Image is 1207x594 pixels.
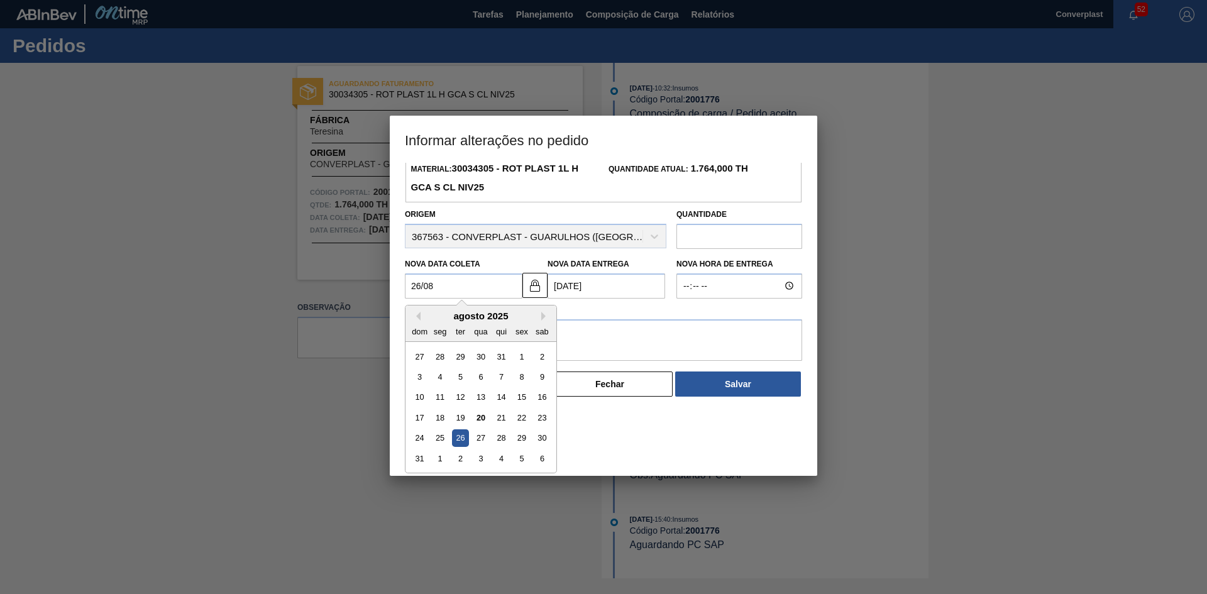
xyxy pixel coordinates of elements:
[493,409,510,426] div: Choose quinta-feira, 21 de agosto de 2025
[405,302,802,320] label: Observação
[513,368,530,385] div: Choose sexta-feira, 8 de agosto de 2025
[472,450,489,467] div: Choose quarta-feira, 3 de setembro de 2025
[432,322,449,339] div: seg
[452,322,469,339] div: ter
[493,450,510,467] div: Choose quinta-feira, 4 de setembro de 2025
[411,450,428,467] div: Choose domingo, 31 de agosto de 2025
[493,388,510,405] div: Choose quinta-feira, 14 de agosto de 2025
[432,450,449,467] div: Choose segunda-feira, 1 de setembro de 2025
[452,388,469,405] div: Choose terça-feira, 12 de agosto de 2025
[432,409,449,426] div: Choose segunda-feira, 18 de agosto de 2025
[452,429,469,446] div: Choose terça-feira, 26 de agosto de 2025
[513,429,530,446] div: Choose sexta-feira, 29 de agosto de 2025
[534,322,551,339] div: sab
[472,348,489,365] div: Choose quarta-feira, 30 de julho de 2025
[432,429,449,446] div: Choose segunda-feira, 25 de agosto de 2025
[411,163,578,192] strong: 30034305 - ROT PLAST 1L H GCA S CL NIV25
[452,409,469,426] div: Choose terça-feira, 19 de agosto de 2025
[534,348,551,365] div: Choose sábado, 2 de agosto de 2025
[534,429,551,446] div: Choose sábado, 30 de agosto de 2025
[513,450,530,467] div: Choose sexta-feira, 5 de setembro de 2025
[411,388,428,405] div: Choose domingo, 10 de agosto de 2025
[452,450,469,467] div: Choose terça-feira, 2 de setembro de 2025
[513,409,530,426] div: Choose sexta-feira, 22 de agosto de 2025
[452,368,469,385] div: Choose terça-feira, 5 de agosto de 2025
[522,273,548,298] button: locked
[675,371,801,397] button: Salvar
[513,388,530,405] div: Choose sexta-feira, 15 de agosto de 2025
[411,322,428,339] div: dom
[409,346,552,468] div: month 2025-08
[472,368,489,385] div: Choose quarta-feira, 6 de agosto de 2025
[688,163,748,173] strong: 1.764,000 TH
[405,311,556,321] div: agosto 2025
[405,273,522,299] input: dd/mm/yyyy
[432,368,449,385] div: Choose segunda-feira, 4 de agosto de 2025
[676,210,727,219] label: Quantidade
[527,278,543,293] img: locked
[534,450,551,467] div: Choose sábado, 6 de setembro de 2025
[493,429,510,446] div: Choose quinta-feira, 28 de agosto de 2025
[432,348,449,365] div: Choose segunda-feira, 28 de julho de 2025
[493,348,510,365] div: Choose quinta-feira, 31 de julho de 2025
[676,255,802,273] label: Nova Hora de Entrega
[390,116,817,163] h3: Informar alterações no pedido
[432,388,449,405] div: Choose segunda-feira, 11 de agosto de 2025
[548,260,629,268] label: Nova Data Entrega
[513,322,530,339] div: sex
[472,322,489,339] div: qua
[513,348,530,365] div: Choose sexta-feira, 1 de agosto de 2025
[534,409,551,426] div: Choose sábado, 23 de agosto de 2025
[452,348,469,365] div: Choose terça-feira, 29 de julho de 2025
[472,409,489,426] div: Choose quarta-feira, 20 de agosto de 2025
[534,388,551,405] div: Choose sábado, 16 de agosto de 2025
[541,312,550,321] button: Next Month
[493,322,510,339] div: qui
[547,371,673,397] button: Fechar
[411,348,428,365] div: Choose domingo, 27 de julho de 2025
[472,429,489,446] div: Choose quarta-feira, 27 de agosto de 2025
[411,409,428,426] div: Choose domingo, 17 de agosto de 2025
[548,273,665,299] input: dd/mm/yyyy
[405,210,436,219] label: Origem
[405,260,480,268] label: Nova Data Coleta
[411,429,428,446] div: Choose domingo, 24 de agosto de 2025
[411,165,578,192] span: Material:
[411,368,428,385] div: Choose domingo, 3 de agosto de 2025
[472,388,489,405] div: Choose quarta-feira, 13 de agosto de 2025
[412,312,421,321] button: Previous Month
[609,165,748,173] span: Quantidade Atual:
[534,368,551,385] div: Choose sábado, 9 de agosto de 2025
[493,368,510,385] div: Choose quinta-feira, 7 de agosto de 2025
